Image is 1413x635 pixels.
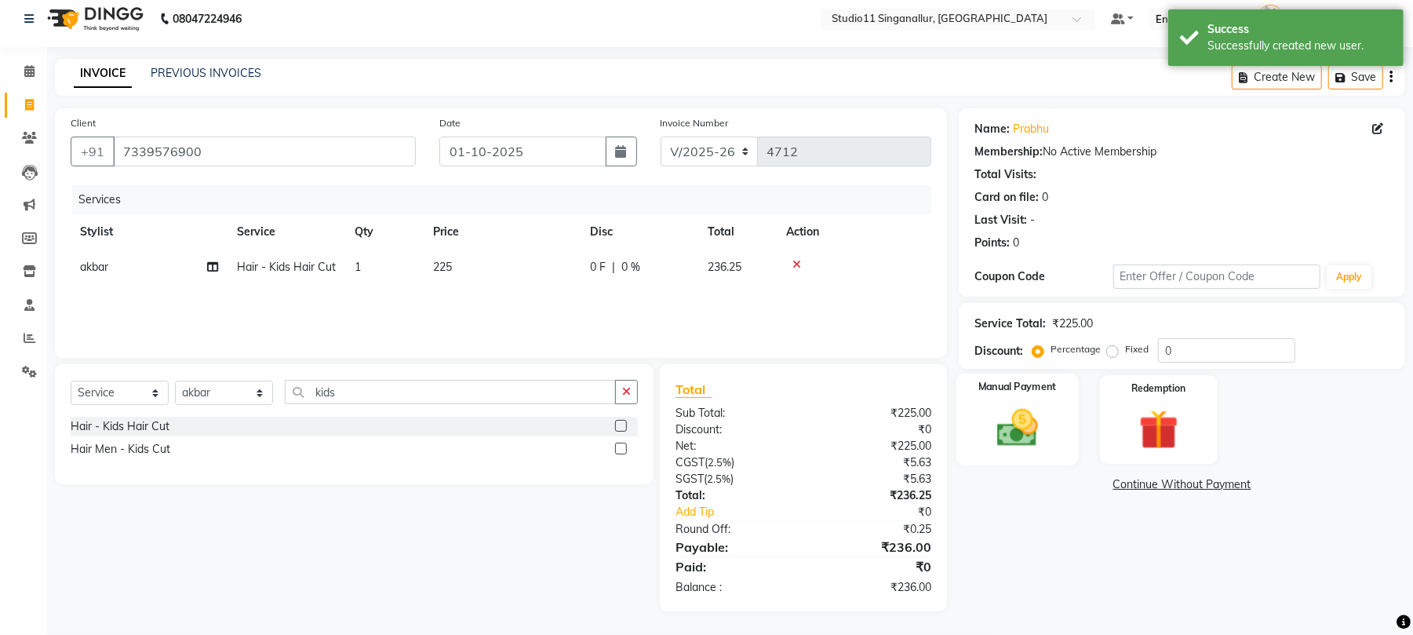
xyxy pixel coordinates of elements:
[962,476,1402,493] a: Continue Without Payment
[974,144,1043,160] div: Membership:
[1042,189,1048,206] div: 0
[984,404,1051,452] img: _cash.svg
[1327,265,1371,289] button: Apply
[827,504,943,520] div: ₹0
[1207,38,1392,54] div: Successfully created new user.
[707,473,730,485] span: 2.5%
[151,66,261,80] a: PREVIOUS INVOICES
[664,487,803,504] div: Total:
[1125,342,1149,356] label: Fixed
[228,214,345,250] th: Service
[590,259,606,276] span: 0 F
[71,137,115,166] button: +91
[803,422,943,438] div: ₹0
[285,380,616,404] input: Search or Scan
[237,260,336,274] span: Hair - Kids Hair Cut
[803,579,943,596] div: ₹236.00
[974,144,1389,160] div: No Active Membership
[974,235,1010,251] div: Points:
[612,259,615,276] span: |
[1013,235,1019,251] div: 0
[664,579,803,596] div: Balance :
[581,214,698,250] th: Disc
[803,557,943,576] div: ₹0
[1207,21,1392,38] div: Success
[664,454,803,471] div: ( )
[71,441,170,458] div: Hair Men - Kids Cut
[424,214,581,250] th: Price
[974,189,1039,206] div: Card on file:
[1051,342,1101,356] label: Percentage
[664,504,827,520] a: Add Tip
[1328,65,1383,89] button: Save
[71,214,228,250] th: Stylist
[803,487,943,504] div: ₹236.25
[1232,65,1322,89] button: Create New
[113,137,416,166] input: Search by Name/Mobile/Email/Code
[664,405,803,422] div: Sub Total:
[777,214,931,250] th: Action
[71,418,169,435] div: Hair - Kids Hair Cut
[974,268,1113,285] div: Coupon Code
[803,438,943,454] div: ₹225.00
[803,405,943,422] div: ₹225.00
[974,121,1010,137] div: Name:
[664,438,803,454] div: Net:
[80,260,108,274] span: akbar
[345,214,424,250] th: Qty
[676,472,704,486] span: SGST
[72,185,943,214] div: Services
[974,212,1027,228] div: Last Visit:
[1030,212,1035,228] div: -
[1052,316,1093,332] div: ₹225.00
[1113,265,1320,289] input: Enter Offer / Coupon Code
[676,381,712,398] span: Total
[1131,381,1185,396] label: Redemption
[664,422,803,438] div: Discount:
[803,471,943,487] div: ₹5.63
[708,456,731,469] span: 2.5%
[621,259,640,276] span: 0 %
[1013,121,1049,137] a: Prabhu
[1127,405,1191,454] img: _gift.svg
[803,538,943,557] div: ₹236.00
[664,471,803,487] div: ( )
[1257,5,1284,32] img: Athira
[433,260,452,274] span: 225
[74,60,132,88] a: INVOICE
[974,166,1036,183] div: Total Visits:
[355,260,361,274] span: 1
[974,316,1046,332] div: Service Total:
[698,214,777,250] th: Total
[974,343,1023,359] div: Discount:
[803,454,943,471] div: ₹5.63
[71,116,96,130] label: Client
[978,380,1057,395] label: Manual Payment
[664,538,803,557] div: Payable:
[708,260,741,274] span: 236.25
[664,521,803,538] div: Round Off:
[661,116,729,130] label: Invoice Number
[803,521,943,538] div: ₹0.25
[664,557,803,576] div: Paid:
[439,116,461,130] label: Date
[676,455,705,469] span: CGST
